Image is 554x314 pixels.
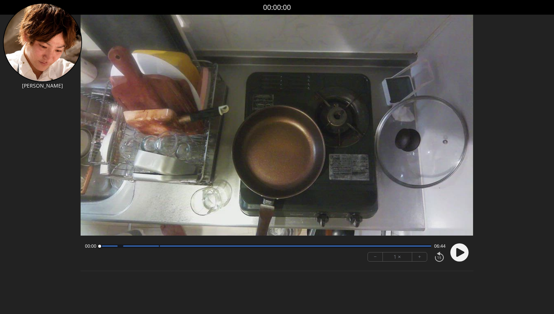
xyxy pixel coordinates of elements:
button: + [412,252,427,261]
a: 00:00:00 [263,2,291,13]
span: 06:44 [434,243,446,249]
div: 1 × [383,252,412,261]
button: − [368,252,383,261]
span: 00:00 [85,243,96,249]
p: [PERSON_NAME] [3,82,82,89]
img: YA [3,3,82,82]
